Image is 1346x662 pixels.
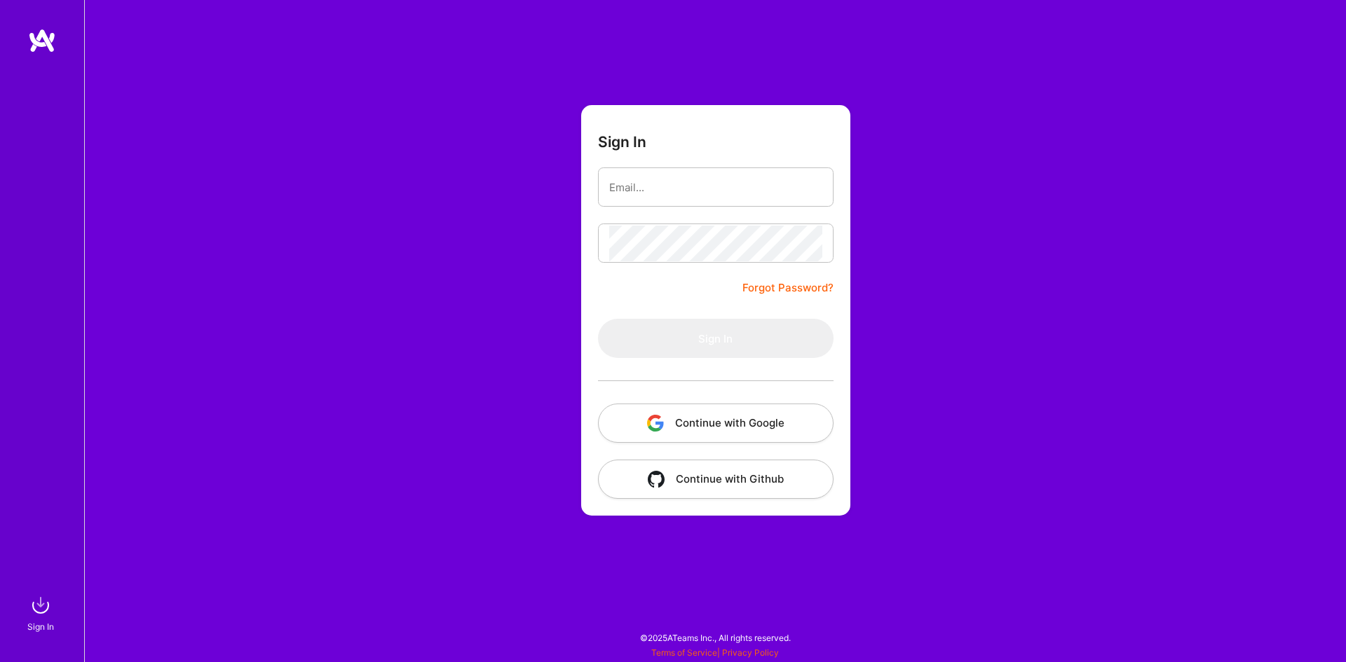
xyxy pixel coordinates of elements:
[598,133,646,151] h3: Sign In
[84,620,1346,655] div: © 2025 ATeams Inc., All rights reserved.
[29,591,55,634] a: sign inSign In
[28,28,56,53] img: logo
[742,280,834,296] a: Forgot Password?
[609,170,822,205] input: Email...
[598,460,834,499] button: Continue with Github
[648,471,665,488] img: icon
[27,619,54,634] div: Sign In
[598,319,834,358] button: Sign In
[722,647,779,658] a: Privacy Policy
[598,404,834,443] button: Continue with Google
[647,415,664,432] img: icon
[27,591,55,619] img: sign in
[651,647,717,658] a: Terms of Service
[651,647,779,658] span: |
